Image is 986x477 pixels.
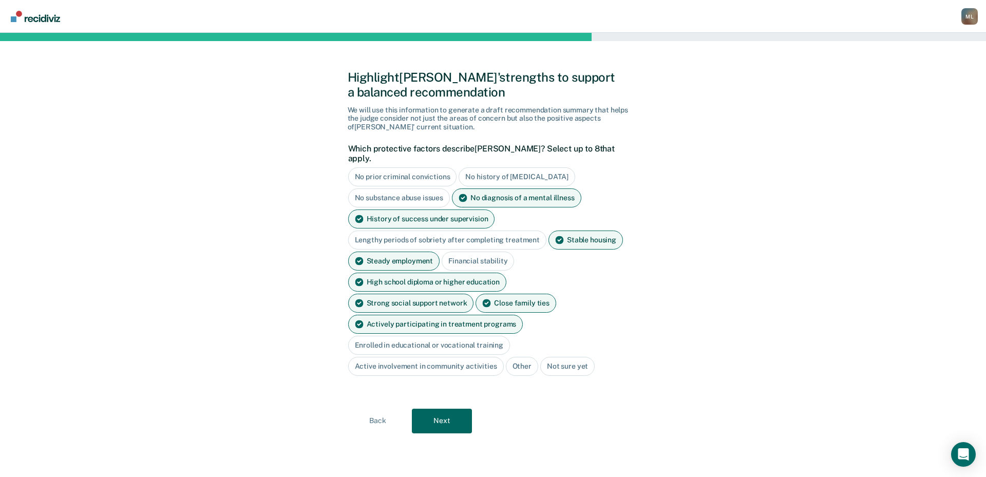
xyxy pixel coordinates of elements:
[459,167,575,186] div: No history of [MEDICAL_DATA]
[348,409,408,433] button: Back
[540,357,595,376] div: Not sure yet
[476,294,556,313] div: Close family ties
[348,294,474,313] div: Strong social support network
[11,11,60,22] img: Recidiviz
[506,357,538,376] div: Other
[348,252,440,271] div: Steady employment
[348,336,510,355] div: Enrolled in educational or vocational training
[412,409,472,433] button: Next
[442,252,514,271] div: Financial stability
[348,357,504,376] div: Active involvement in community activities
[348,167,457,186] div: No prior criminal convictions
[961,8,978,25] div: M L
[548,231,623,250] div: Stable housing
[348,106,639,131] div: We will use this information to generate a draft recommendation summary that helps the judge cons...
[961,8,978,25] button: Profile dropdown button
[348,70,639,100] div: Highlight [PERSON_NAME]' strengths to support a balanced recommendation
[452,188,581,207] div: No diagnosis of a mental illness
[348,144,633,163] label: Which protective factors describe [PERSON_NAME] ? Select up to 8 that apply.
[951,442,976,467] div: Open Intercom Messenger
[348,188,450,207] div: No substance abuse issues
[348,231,546,250] div: Lengthy periods of sobriety after completing treatment
[348,315,523,334] div: Actively participating in treatment programs
[348,209,495,228] div: History of success under supervision
[348,273,507,292] div: High school diploma or higher education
